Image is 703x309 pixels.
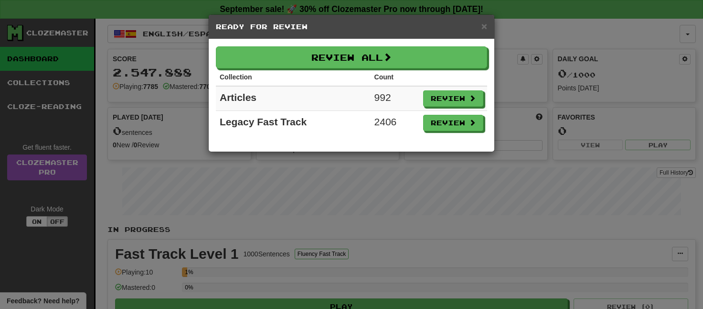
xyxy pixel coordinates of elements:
button: Review [423,115,483,131]
td: Articles [216,86,371,111]
th: Count [371,68,419,86]
td: Legacy Fast Track [216,111,371,135]
th: Collection [216,68,371,86]
td: 992 [371,86,419,111]
span: × [481,21,487,32]
button: Close [481,21,487,31]
h5: Ready for Review [216,22,487,32]
button: Review All [216,46,487,68]
td: 2406 [371,111,419,135]
button: Review [423,90,483,107]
